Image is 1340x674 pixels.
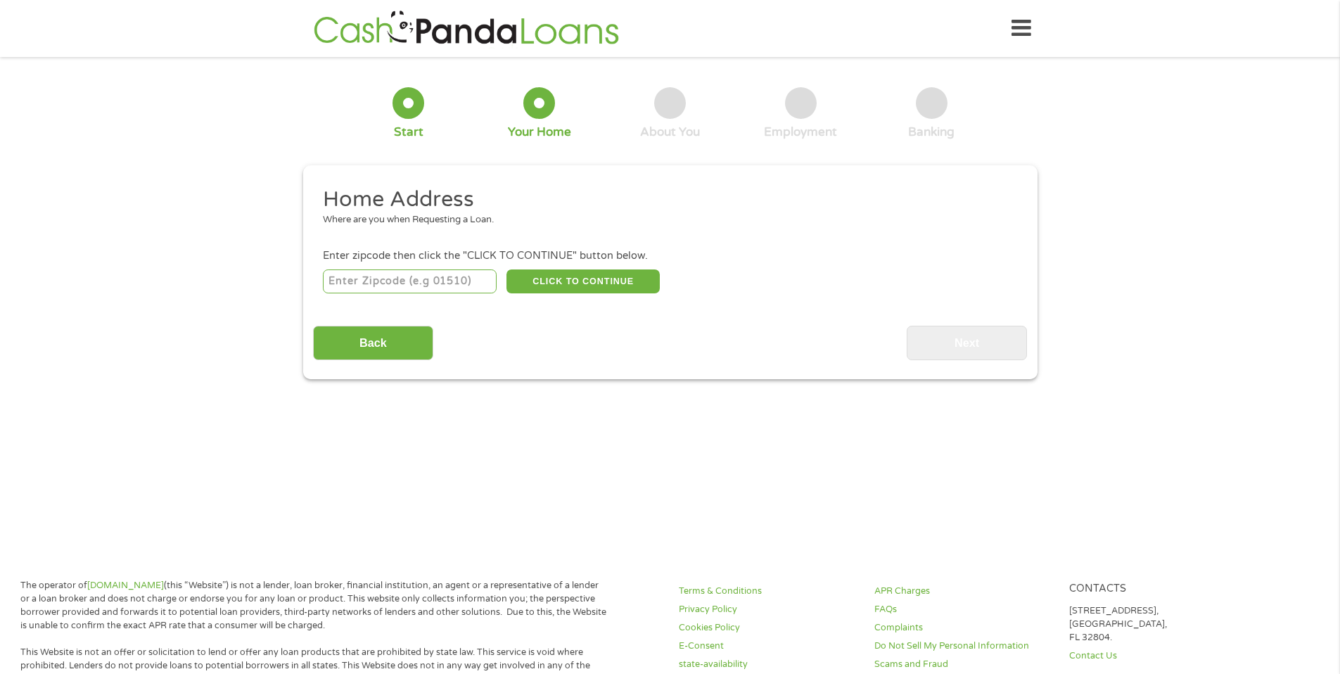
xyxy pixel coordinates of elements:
div: Start [394,125,423,140]
a: Scams and Fraud [874,658,1053,671]
a: Cookies Policy [679,621,857,635]
a: Privacy Policy [679,603,857,616]
img: GetLoanNow Logo [310,8,623,49]
input: Enter Zipcode (e.g 01510) [323,269,497,293]
a: FAQs [874,603,1053,616]
a: APR Charges [874,585,1053,598]
a: E-Consent [679,640,857,653]
div: Enter zipcode then click the "CLICK TO CONTINUE" button below. [323,248,1016,264]
p: [STREET_ADDRESS], [GEOGRAPHIC_DATA], FL 32804. [1069,604,1248,644]
a: Do Not Sell My Personal Information [874,640,1053,653]
input: Back [313,326,433,360]
div: Your Home [508,125,571,140]
div: About You [640,125,700,140]
button: CLICK TO CONTINUE [506,269,660,293]
a: Complaints [874,621,1053,635]
h4: Contacts [1069,583,1248,596]
div: Employment [764,125,837,140]
a: [DOMAIN_NAME] [87,580,164,591]
a: Contact Us [1069,649,1248,663]
a: Terms & Conditions [679,585,857,598]
input: Next [907,326,1027,360]
a: state-availability [679,658,857,671]
p: The operator of (this “Website”) is not a lender, loan broker, financial institution, an agent or... [20,579,607,632]
h2: Home Address [323,186,1007,214]
div: Banking [908,125,955,140]
div: Where are you when Requesting a Loan. [323,213,1007,227]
